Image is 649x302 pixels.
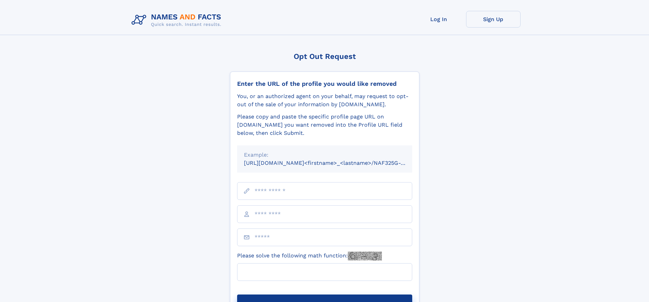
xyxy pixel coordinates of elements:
[244,160,425,166] small: [URL][DOMAIN_NAME]<firstname>_<lastname>/NAF325G-xxxxxxxx
[129,11,227,29] img: Logo Names and Facts
[244,151,405,159] div: Example:
[237,252,382,260] label: Please solve the following math function:
[237,92,412,109] div: You, or an authorized agent on your behalf, may request to opt-out of the sale of your informatio...
[230,52,419,61] div: Opt Out Request
[412,11,466,28] a: Log In
[466,11,521,28] a: Sign Up
[237,113,412,137] div: Please copy and paste the specific profile page URL on [DOMAIN_NAME] you want removed into the Pr...
[237,80,412,88] div: Enter the URL of the profile you would like removed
